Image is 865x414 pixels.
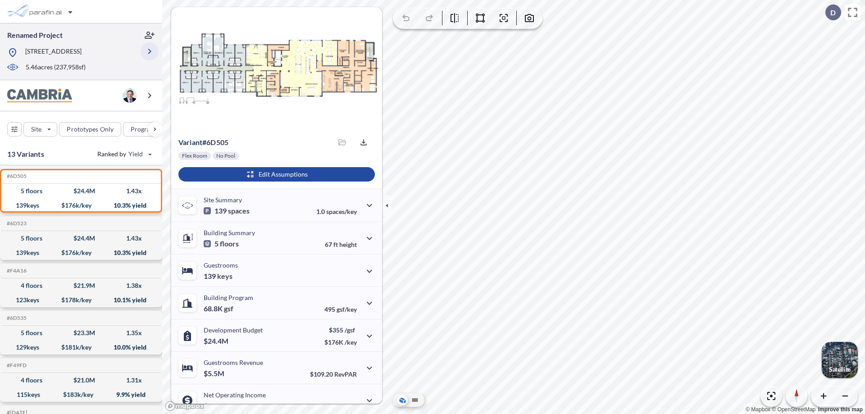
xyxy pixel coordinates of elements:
p: 139 [204,206,250,215]
p: Prototypes Only [67,125,114,134]
p: Renamed Project [7,30,63,40]
button: Ranked by Yield [90,147,158,161]
span: margin [337,403,357,410]
span: Variant [178,138,202,146]
p: 68.8K [204,304,233,313]
p: Satellite [829,366,851,373]
p: Net Operating Income [204,391,266,399]
p: 139 [204,272,232,281]
h5: Click to copy the code [5,220,27,227]
img: Switcher Image [822,342,858,378]
h5: Click to copy the code [5,173,27,179]
p: 5 [204,239,239,248]
p: 5.46 acres ( 237,958 sf) [26,63,86,73]
p: 13 Variants [7,149,44,159]
span: Yield [128,150,143,159]
p: Flex Room [182,152,207,159]
p: $5.5M [204,369,226,378]
button: Site Plan [410,395,420,405]
a: OpenStreetMap [772,406,815,413]
p: $176K [324,338,357,346]
button: Program [123,122,172,136]
h5: Click to copy the code [5,362,27,369]
span: keys [217,272,232,281]
a: Mapbox [746,406,770,413]
span: /gsf [345,326,355,334]
p: # 6d505 [178,138,228,147]
p: Site [31,125,41,134]
p: Guestrooms [204,261,238,269]
p: [STREET_ADDRESS] [25,47,82,58]
p: Building Summary [204,229,255,237]
button: Prototypes Only [59,122,121,136]
p: $24.4M [204,337,230,346]
h5: Click to copy the code [5,315,27,321]
p: Guestrooms Revenue [204,359,263,366]
p: D [830,9,836,17]
p: $109.20 [310,370,357,378]
p: Program [131,125,156,134]
span: ft [333,241,338,248]
span: floors [220,239,239,248]
p: Building Program [204,294,253,301]
button: Edit Assumptions [178,167,375,182]
span: gsf [224,304,233,313]
p: No Pool [216,152,235,159]
p: 495 [324,305,357,313]
button: Aerial View [397,395,408,405]
p: $355 [324,326,357,334]
p: Development Budget [204,326,263,334]
a: Mapbox homepage [165,401,205,411]
button: Switcher ImageSatellite [822,342,858,378]
h5: Click to copy the code [5,268,27,274]
a: Improve this map [818,406,863,413]
p: 45.0% [319,403,357,410]
span: height [339,241,357,248]
span: gsf/key [337,305,357,313]
p: $2.5M [204,401,226,410]
span: RevPAR [334,370,357,378]
p: 67 [325,241,357,248]
img: BrandImage [7,89,72,103]
p: Edit Assumptions [259,170,308,179]
p: Site Summary [204,196,242,204]
span: spaces/key [326,208,357,215]
span: /key [345,338,357,346]
span: spaces [228,206,250,215]
p: 1.0 [316,208,357,215]
button: Site [23,122,57,136]
img: user logo [123,88,137,103]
